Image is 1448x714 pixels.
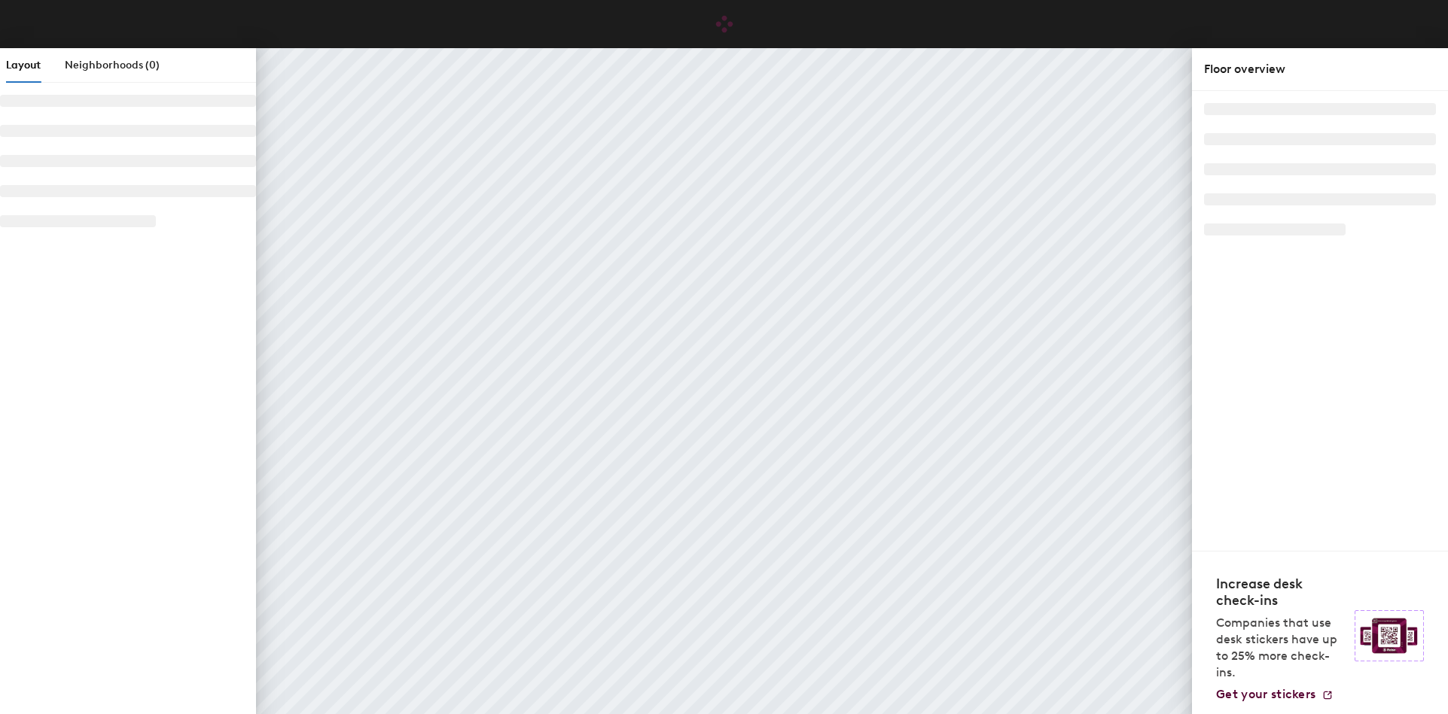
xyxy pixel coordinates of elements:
img: Sticker logo [1355,610,1424,661]
span: Layout [6,59,41,71]
div: Floor overview [1204,60,1436,78]
span: Neighborhoods (0) [65,59,160,71]
h4: Increase desk check-ins [1216,576,1346,609]
span: Get your stickers [1216,687,1315,701]
a: Get your stickers [1216,687,1334,702]
p: Companies that use desk stickers have up to 25% more check-ins. [1216,615,1346,681]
